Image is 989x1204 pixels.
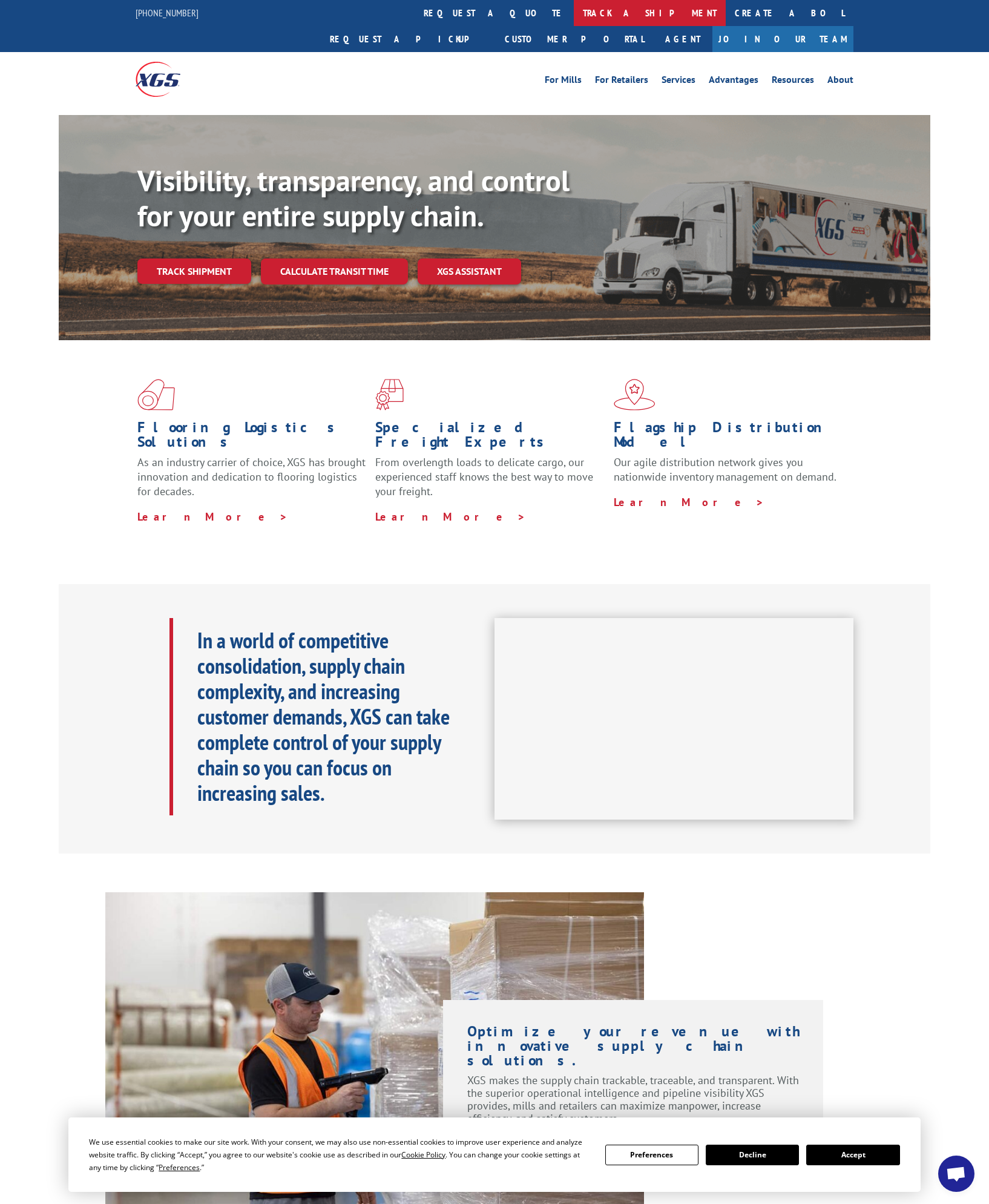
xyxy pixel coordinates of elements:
[137,162,570,234] b: Visibility, transparency, and control for your entire supply chain.
[706,1145,799,1165] button: Decline
[709,75,758,88] a: Advantages
[159,1162,200,1173] span: Preferences
[712,26,853,52] a: Join Our Team
[772,75,814,88] a: Resources
[418,258,521,285] a: XGS ASSISTANT
[467,1074,800,1136] p: XGS makes the supply chain trackable, traceable, and transparent. With the superior operational i...
[662,75,695,88] a: Services
[806,1145,899,1165] button: Accept
[605,1145,698,1165] button: Preferences
[375,420,604,455] h1: Specialized Freight Experts
[137,379,175,410] img: xgs-icon-total-supply-chain-intelligence-red
[827,75,853,88] a: About
[375,455,604,509] p: From overlength loads to delicate cargo, our experienced staff knows the best way to move your fr...
[653,26,712,52] a: Agent
[614,379,655,410] img: xgs-icon-flagship-distribution-model-red
[467,1024,800,1074] h1: Optimize your revenue with innovative supply chain solutions.
[401,1150,445,1160] span: Cookie Policy
[136,7,199,19] a: [PHONE_NUMBER]
[614,455,836,484] span: Our agile distribution network gives you nationwide inventory management on demand.
[938,1156,974,1192] div: Open chat
[261,258,408,285] a: Calculate transit time
[137,510,288,524] a: Learn More >
[68,1117,921,1192] div: Cookie Consent Prompt
[494,618,853,820] iframe: XGS Logistics Solutions
[137,258,251,284] a: Track shipment
[197,626,450,807] b: In a world of competitive consolidation, supply chain complexity, and increasing customer demands...
[137,420,366,455] h1: Flooring Logistics Solutions
[545,75,582,88] a: For Mills
[614,420,843,455] h1: Flagship Distribution Model
[375,379,404,410] img: xgs-icon-focused-on-flooring-red
[496,26,653,52] a: Customer Portal
[375,510,526,524] a: Learn More >
[89,1136,590,1174] div: We use essential cookies to make our site work. With your consent, we may also use non-essential ...
[321,26,496,52] a: Request a pickup
[137,455,366,498] span: As an industry carrier of choice, XGS has brought innovation and dedication to flooring logistics...
[595,75,648,88] a: For Retailers
[614,495,764,509] a: Learn More >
